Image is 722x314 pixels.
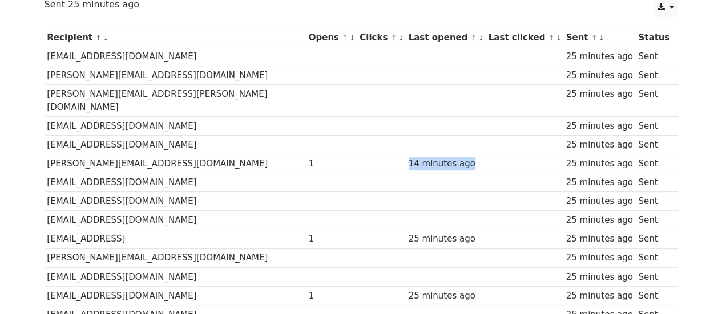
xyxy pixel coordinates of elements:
div: 25 minutes ago [566,50,632,63]
a: ↓ [478,34,484,42]
div: 25 minutes ago [566,289,632,303]
th: Recipient [45,28,306,47]
div: 25 minutes ago [566,176,632,189]
td: [EMAIL_ADDRESS][DOMAIN_NAME] [45,116,306,135]
a: ↑ [471,34,477,42]
td: Sent [635,66,672,85]
td: [EMAIL_ADDRESS][DOMAIN_NAME] [45,211,306,230]
div: 25 minutes ago [566,271,632,284]
a: ↑ [390,34,397,42]
td: Sent [635,136,672,154]
th: Last clicked [486,28,563,47]
td: Sent [635,286,672,305]
a: ↓ [349,34,356,42]
div: 25 minutes ago [566,88,632,101]
td: [EMAIL_ADDRESS][DOMAIN_NAME] [45,267,306,286]
a: ↑ [591,34,597,42]
a: ↓ [555,34,562,42]
td: Sent [635,173,672,192]
td: Sent [635,248,672,267]
div: 25 minutes ago [566,157,632,170]
div: 25 minutes ago [409,233,483,246]
div: 1 [309,289,354,303]
th: Last opened [406,28,486,47]
td: [EMAIL_ADDRESS][DOMAIN_NAME] [45,47,306,66]
td: Sent [635,154,672,173]
td: Sent [635,85,672,117]
th: Sent [563,28,636,47]
div: 25 minutes ago [566,233,632,246]
th: Status [635,28,672,47]
div: 25 minutes ago [566,69,632,82]
div: 25 minutes ago [566,138,632,152]
div: 1 [309,157,354,170]
td: Sent [635,47,672,66]
td: Sent [635,230,672,248]
td: [EMAIL_ADDRESS][DOMAIN_NAME] [45,136,306,154]
td: [EMAIL_ADDRESS][DOMAIN_NAME] [45,173,306,192]
div: 25 minutes ago [566,195,632,208]
div: 25 minutes ago [566,120,632,133]
td: Sent [635,192,672,211]
a: ↑ [95,34,102,42]
td: Sent [635,211,672,230]
td: [EMAIL_ADDRESS][DOMAIN_NAME] [45,192,306,211]
div: 25 minutes ago [566,214,632,227]
td: Sent [635,267,672,286]
iframe: Chat Widget [665,259,722,314]
div: 25 minutes ago [566,251,632,264]
div: 1 [309,233,354,246]
td: [PERSON_NAME][EMAIL_ADDRESS][DOMAIN_NAME] [45,154,306,173]
td: [PERSON_NAME][EMAIL_ADDRESS][PERSON_NAME][DOMAIN_NAME] [45,85,306,117]
td: [EMAIL_ADDRESS] [45,230,306,248]
a: ↑ [548,34,554,42]
div: 25 minutes ago [409,289,483,303]
a: ↓ [598,34,604,42]
td: [PERSON_NAME][EMAIL_ADDRESS][DOMAIN_NAME] [45,248,306,267]
a: ↑ [342,34,348,42]
td: [PERSON_NAME][EMAIL_ADDRESS][DOMAIN_NAME] [45,66,306,85]
a: ↓ [103,34,109,42]
a: ↓ [398,34,404,42]
th: Opens [306,28,357,47]
td: Sent [635,116,672,135]
div: 14 minutes ago [409,157,483,170]
th: Clicks [357,28,405,47]
td: [EMAIL_ADDRESS][DOMAIN_NAME] [45,286,306,305]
